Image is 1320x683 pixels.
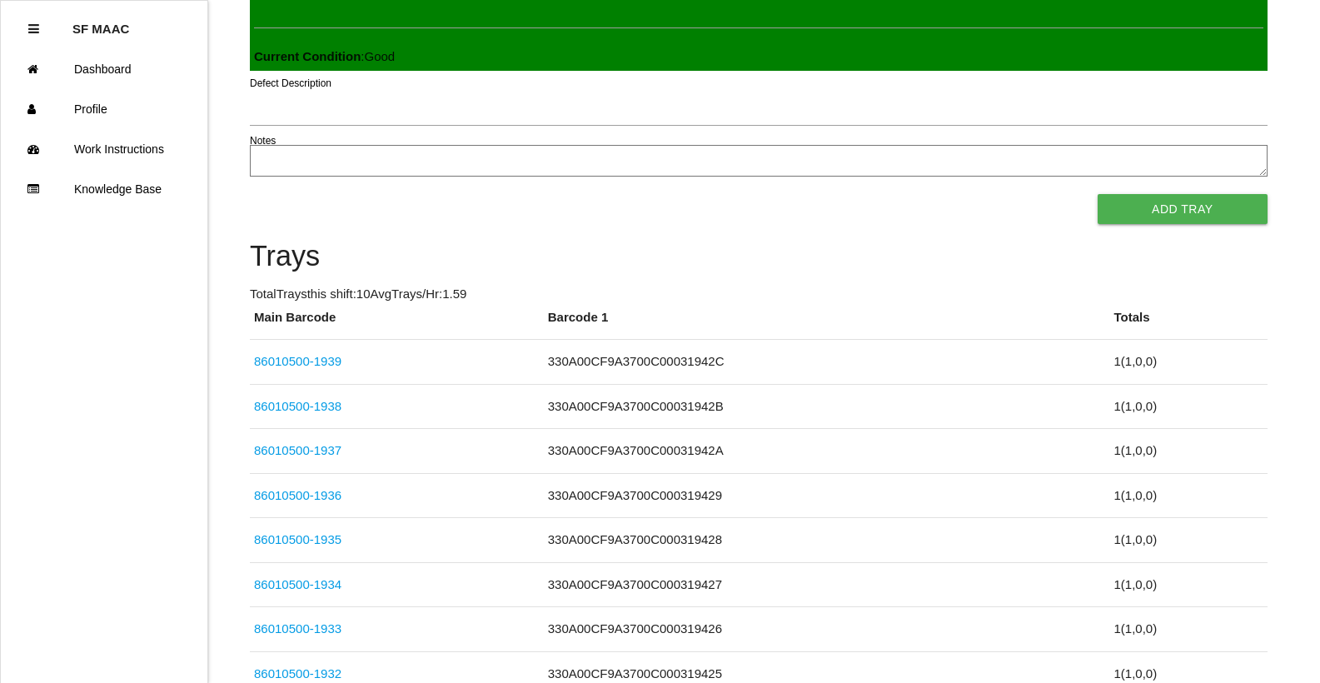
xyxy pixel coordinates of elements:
th: Main Barcode [250,308,544,340]
button: Add Tray [1098,194,1268,224]
td: 1 ( 1 , 0 , 0 ) [1109,518,1267,563]
a: 86010500-1939 [254,354,341,368]
div: Close [28,9,39,49]
td: 1 ( 1 , 0 , 0 ) [1109,562,1267,607]
td: 330A00CF9A3700C000319426 [544,607,1110,652]
td: 1 ( 1 , 0 , 0 ) [1109,473,1267,518]
td: 1 ( 1 , 0 , 0 ) [1109,384,1267,429]
a: 86010500-1936 [254,488,341,502]
a: 86010500-1937 [254,443,341,457]
a: 86010500-1938 [254,399,341,413]
a: Work Instructions [1,129,207,169]
label: Defect Description [250,76,331,91]
a: Knowledge Base [1,169,207,209]
th: Totals [1109,308,1267,340]
td: 330A00CF9A3700C000319428 [544,518,1110,563]
td: 1 ( 1 , 0 , 0 ) [1109,607,1267,652]
label: Notes [250,133,276,148]
a: 86010500-1933 [254,621,341,636]
td: 1 ( 1 , 0 , 0 ) [1109,340,1267,385]
b: Current Condition [254,49,361,63]
a: Dashboard [1,49,207,89]
td: 330A00CF9A3700C000319427 [544,562,1110,607]
a: 86010500-1932 [254,666,341,681]
td: 330A00CF9A3700C00031942B [544,384,1110,429]
th: Barcode 1 [544,308,1110,340]
td: 1 ( 1 , 0 , 0 ) [1109,429,1267,474]
p: Total Trays this shift: 10 Avg Trays /Hr: 1.59 [250,285,1268,304]
td: 330A00CF9A3700C000319429 [544,473,1110,518]
a: 86010500-1934 [254,577,341,591]
a: Profile [1,89,207,129]
td: 330A00CF9A3700C00031942C [544,340,1110,385]
p: SF MAAC [72,9,129,36]
h4: Trays [250,241,1268,272]
a: 86010500-1935 [254,532,341,546]
td: 330A00CF9A3700C00031942A [544,429,1110,474]
span: : Good [254,49,395,63]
